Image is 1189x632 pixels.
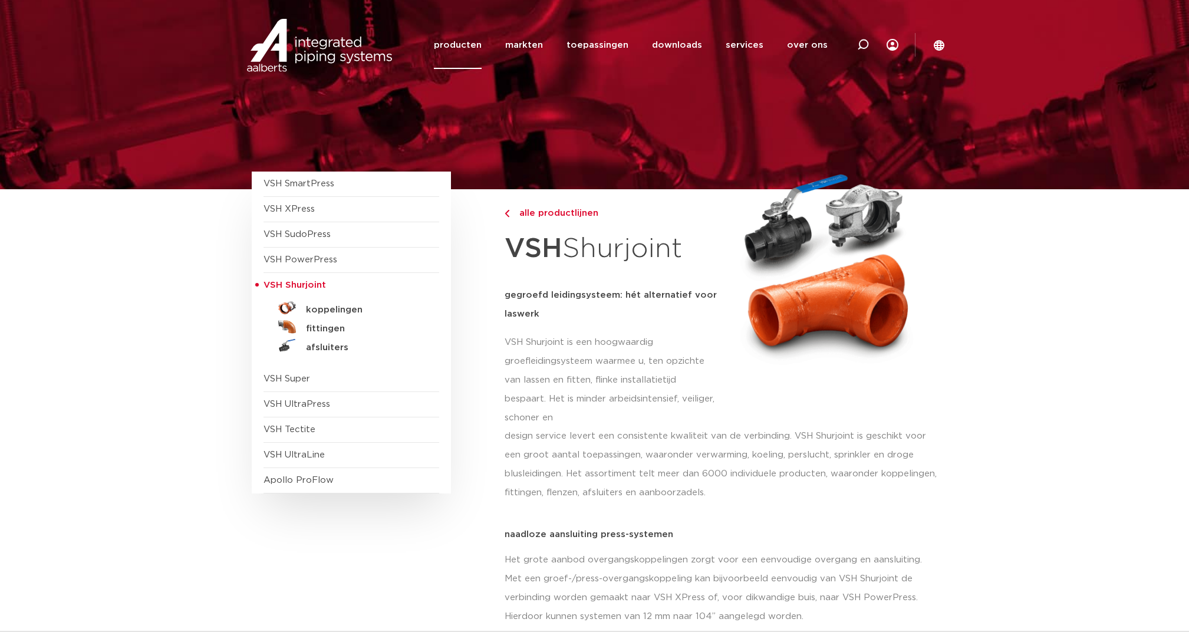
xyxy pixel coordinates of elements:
[264,400,330,409] a: VSH UltraPress
[505,427,938,502] p: design service levert een consistente kwaliteit van de verbinding. VSH Shurjoint is geschikt voor...
[264,281,326,289] span: VSH Shurjoint
[264,374,310,383] a: VSH Super
[264,255,337,264] a: VSH PowerPress
[512,209,598,218] span: alle productlijnen
[264,205,315,213] a: VSH XPress
[505,210,509,218] img: chevron-right.svg
[434,21,828,69] nav: Menu
[505,21,543,69] a: markten
[434,21,482,69] a: producten
[264,476,334,485] a: Apollo ProFlow
[264,450,325,459] a: VSH UltraLine
[726,21,763,69] a: services
[264,317,439,336] a: fittingen
[652,21,702,69] a: downloads
[787,21,828,69] a: over ons
[505,226,718,272] h1: Shurjoint
[505,206,718,220] a: alle productlijnen
[306,343,423,353] h5: afsluiters
[505,286,718,324] h5: gegroefd leidingsysteem: hét alternatief voor laswerk
[887,21,898,69] div: my IPS
[505,551,938,626] p: Het grote aanbod overgangskoppelingen zorgt voor een eenvoudige overgang en aansluiting. Met een ...
[566,21,628,69] a: toepassingen
[264,179,334,188] a: VSH SmartPress
[505,530,938,539] p: naadloze aansluiting press-systemen
[505,333,718,427] p: VSH Shurjoint is een hoogwaardig groefleidingsysteem waarmee u, ten opzichte van lassen en fitten...
[264,298,439,317] a: koppelingen
[264,425,315,434] a: VSH Tectite
[264,336,439,355] a: afsluiters
[306,324,423,334] h5: fittingen
[505,235,562,262] strong: VSH
[264,230,331,239] a: VSH SudoPress
[306,305,423,315] h5: koppelingen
